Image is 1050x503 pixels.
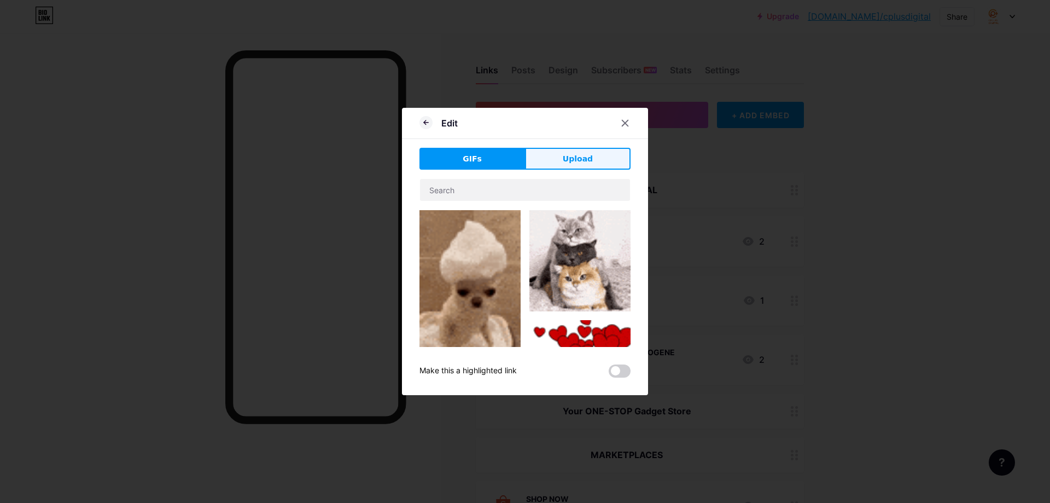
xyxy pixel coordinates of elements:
[419,365,517,378] div: Make this a highlighted link
[419,148,525,170] button: GIFs
[420,179,630,201] input: Search
[529,320,631,413] img: Gihpy
[419,210,521,391] img: Gihpy
[525,148,631,170] button: Upload
[441,117,458,130] div: Edit
[529,210,631,311] img: Gihpy
[463,153,482,165] span: GIFs
[563,153,593,165] span: Upload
